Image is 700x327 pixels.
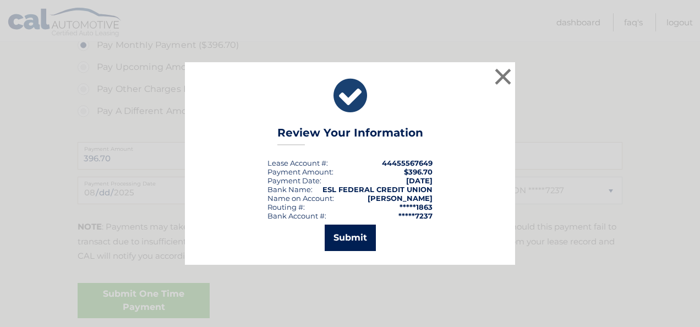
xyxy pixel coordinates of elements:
div: Lease Account #: [267,159,328,167]
button: Submit [325,225,376,251]
span: Payment Date [267,176,320,185]
div: Routing #: [267,203,305,211]
div: : [267,176,321,185]
div: Bank Account #: [267,211,326,220]
h3: Review Your Information [277,126,423,145]
span: [DATE] [406,176,433,185]
button: × [492,66,514,88]
strong: [PERSON_NAME] [368,194,433,203]
div: Name on Account: [267,194,334,203]
div: Payment Amount: [267,167,333,176]
strong: 44455567649 [382,159,433,167]
div: Bank Name: [267,185,313,194]
span: $396.70 [404,167,433,176]
strong: ESL FEDERAL CREDIT UNION [322,185,433,194]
